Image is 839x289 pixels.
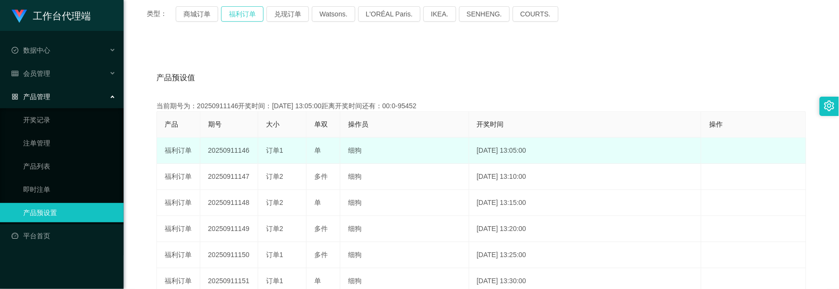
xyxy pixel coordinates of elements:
span: 订单2 [266,173,283,180]
td: 20250911147 [200,164,258,190]
span: 单 [314,146,321,154]
td: 福利订单 [157,216,200,242]
button: 商城订单 [176,6,218,22]
h1: 工作台代理端 [33,0,91,31]
span: 多件 [314,225,328,232]
i: 图标: table [12,70,18,77]
span: 产品管理 [12,93,50,101]
td: [DATE] 13:10:00 [469,164,702,190]
td: 福利订单 [157,190,200,216]
span: 产品预设值 [156,72,195,84]
td: 细狗 [340,216,469,242]
button: L'ORÉAL Paris. [358,6,420,22]
td: 福利订单 [157,164,200,190]
span: 操作员 [348,120,368,128]
td: 细狗 [340,190,469,216]
button: COURTS. [513,6,559,22]
a: 注单管理 [23,133,116,153]
td: 20250911150 [200,242,258,268]
span: 多件 [314,173,328,180]
td: 20250911149 [200,216,258,242]
td: [DATE] 13:05:00 [469,138,702,164]
td: 细狗 [340,138,469,164]
span: 订单2 [266,199,283,206]
a: 产品列表 [23,157,116,176]
span: 会员管理 [12,70,50,77]
img: logo.9652507e.png [12,10,27,23]
button: SENHENG. [459,6,510,22]
span: 大小 [266,120,280,128]
td: [DATE] 13:15:00 [469,190,702,216]
span: 订单1 [266,277,283,285]
div: 当前期号为：20250911146开奖时间：[DATE] 13:05:00距离开奖时间还有：00:0-95452 [156,101,806,111]
button: 福利订单 [221,6,264,22]
td: 细狗 [340,164,469,190]
td: 福利订单 [157,138,200,164]
span: 数据中心 [12,46,50,54]
span: 产品 [165,120,178,128]
a: 工作台代理端 [12,12,91,19]
span: 单双 [314,120,328,128]
td: 福利订单 [157,242,200,268]
span: 类型： [147,6,176,22]
td: [DATE] 13:20:00 [469,216,702,242]
button: Watsons. [312,6,355,22]
a: 图标: dashboard平台首页 [12,226,116,246]
span: 单 [314,277,321,285]
td: 20250911148 [200,190,258,216]
i: 图标: check-circle-o [12,47,18,54]
span: 订单2 [266,225,283,232]
span: 订单1 [266,251,283,259]
span: 多件 [314,251,328,259]
td: [DATE] 13:25:00 [469,242,702,268]
a: 即时注单 [23,180,116,199]
a: 产品预设置 [23,203,116,222]
span: 期号 [208,120,222,128]
span: 操作 [709,120,723,128]
i: 图标: appstore-o [12,93,18,100]
td: 20250911146 [200,138,258,164]
button: 兑现订单 [266,6,309,22]
td: 细狗 [340,242,469,268]
i: 图标: setting [824,101,835,111]
span: 单 [314,199,321,206]
a: 开奖记录 [23,110,116,130]
span: 开奖时间 [477,120,504,128]
span: 订单1 [266,146,283,154]
button: IKEA. [423,6,456,22]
